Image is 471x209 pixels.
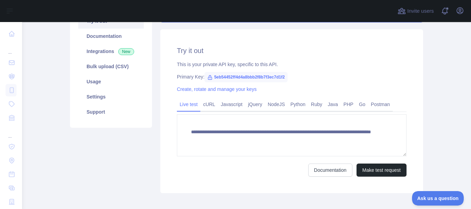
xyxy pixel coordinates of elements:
[357,164,407,177] button: Make test request
[325,99,341,110] a: Java
[78,104,144,119] a: Support
[78,89,144,104] a: Settings
[177,61,407,68] div: This is your private API key, specific to this API.
[396,6,435,17] button: Invite users
[218,99,245,110] a: Javascript
[6,125,17,139] div: ...
[288,99,308,110] a: Python
[78,44,144,59] a: Integrations New
[308,164,352,177] a: Documentation
[78,59,144,74] a: Bulk upload (CSV)
[245,99,265,110] a: jQuery
[356,99,368,110] a: Go
[265,99,288,110] a: NodeJS
[368,99,393,110] a: Postman
[200,99,218,110] a: cURL
[177,46,407,55] h2: Try it out
[78,74,144,89] a: Usage
[407,7,434,15] span: Invite users
[341,99,356,110] a: PHP
[412,191,464,206] iframe: Toggle Customer Support
[308,99,325,110] a: Ruby
[177,99,200,110] a: Live test
[177,86,257,92] a: Create, rotate and manage your keys
[204,72,288,82] span: 5eb54452ff4d4a8bbb2f8b7f3ec7d1f2
[118,48,134,55] span: New
[177,73,407,80] div: Primary Key:
[78,29,144,44] a: Documentation
[6,41,17,55] div: ...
